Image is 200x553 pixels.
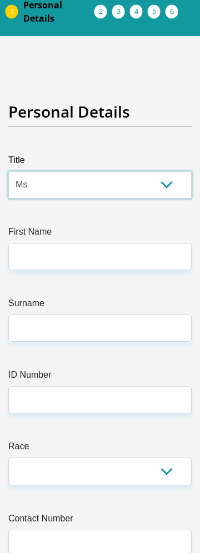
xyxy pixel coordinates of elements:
[8,314,192,342] input: Surname
[8,440,192,458] label: Race
[8,512,192,530] label: Contact Number
[8,386,192,413] input: ID Number
[8,243,192,270] input: First Name
[8,297,192,314] label: Surname
[8,225,192,243] label: First Name
[8,103,192,121] h2: Personal Details
[8,368,192,386] label: ID Number
[8,154,192,171] label: Title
